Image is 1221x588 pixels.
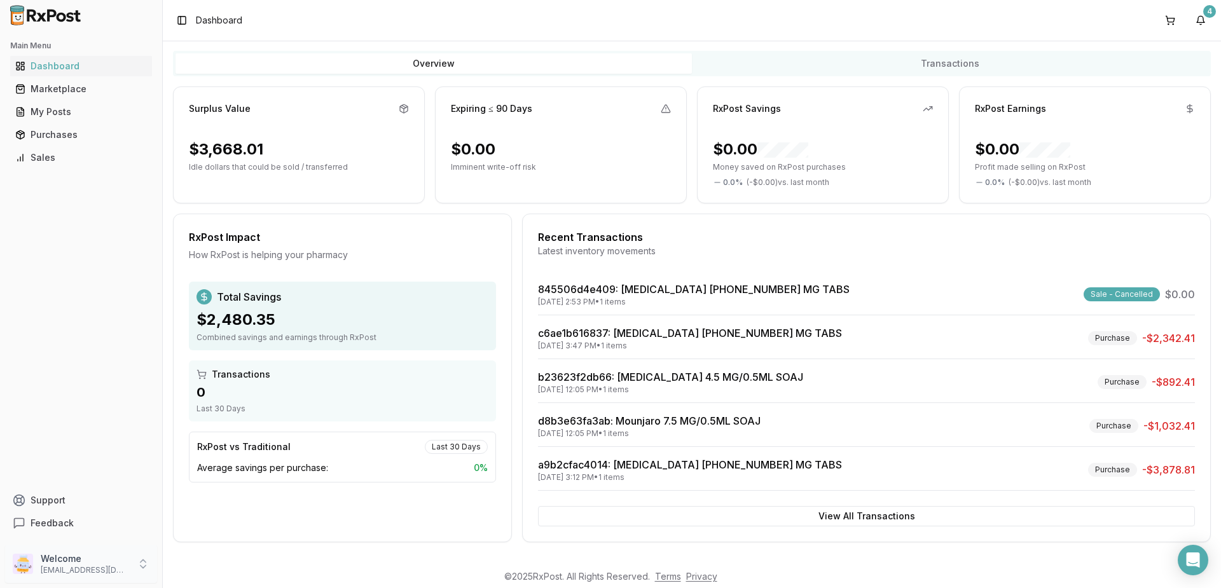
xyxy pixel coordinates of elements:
div: Purchases [15,128,147,141]
div: $0.00 [713,139,808,160]
a: c6ae1b616837: [MEDICAL_DATA] [PHONE_NUMBER] MG TABS [538,327,842,339]
div: $0.00 [451,139,495,160]
a: a9b2cfac4014: [MEDICAL_DATA] [PHONE_NUMBER] MG TABS [538,458,842,471]
h2: Main Menu [10,41,152,51]
p: Imminent write-off risk [451,162,671,172]
img: RxPost Logo [5,5,86,25]
div: Latest inventory movements [538,245,1195,257]
div: 4 [1203,5,1216,18]
a: Marketplace [10,78,152,100]
button: Marketplace [5,79,157,99]
div: RxPost Earnings [975,102,1046,115]
div: [DATE] 3:12 PM • 1 items [538,472,842,482]
div: Open Intercom Messenger [1178,545,1208,575]
a: My Posts [10,100,152,123]
div: [DATE] 3:47 PM • 1 items [538,341,842,351]
button: Support [5,489,157,512]
a: b23623f2db66: [MEDICAL_DATA] 4.5 MG/0.5ML SOAJ [538,371,803,383]
span: Total Savings [217,289,281,304]
span: Transactions [212,368,270,381]
button: View All Transactions [538,506,1195,526]
div: Purchase [1088,463,1137,477]
span: Dashboard [196,14,242,27]
span: 0.0 % [985,177,1005,188]
span: ( - $0.00 ) vs. last month [747,177,829,188]
div: RxPost Savings [713,102,781,115]
div: $2,480.35 [197,310,488,330]
nav: breadcrumb [196,14,242,27]
span: Feedback [31,517,74,530]
span: -$2,342.41 [1142,331,1195,346]
button: My Posts [5,102,157,122]
span: ( - $0.00 ) vs. last month [1009,177,1091,188]
div: Expiring ≤ 90 Days [451,102,532,115]
div: Last 30 Days [197,404,488,414]
div: RxPost Impact [189,229,496,245]
p: Profit made selling on RxPost [975,162,1195,172]
div: Purchase [1089,419,1138,433]
p: [EMAIL_ADDRESS][DOMAIN_NAME] [41,565,129,575]
a: Purchases [10,123,152,146]
button: Transactions [692,53,1208,74]
div: Recent Transactions [538,229,1195,245]
button: Overview [176,53,692,74]
div: Combined savings and earnings through RxPost [197,332,488,343]
a: 845506d4e409: [MEDICAL_DATA] [PHONE_NUMBER] MG TABS [538,283,850,296]
div: Surplus Value [189,102,251,115]
div: Last 30 Days [425,440,488,454]
button: Feedback [5,512,157,535]
img: User avatar [13,554,33,574]
a: d8b3e63fa3ab: Mounjaro 7.5 MG/0.5ML SOAJ [538,414,761,427]
a: Privacy [686,571,717,582]
div: $3,668.01 [189,139,263,160]
div: Sale - Cancelled [1084,287,1160,301]
div: 0 [197,383,488,401]
a: Terms [655,571,681,582]
p: Welcome [41,552,129,565]
div: Purchase [1098,375,1147,389]
span: 0.0 % [723,177,743,188]
button: Sales [5,147,157,168]
button: 4 [1190,10,1211,31]
div: Sales [15,151,147,164]
div: How RxPost is helping your pharmacy [189,249,496,261]
div: [DATE] 2:53 PM • 1 items [538,297,850,307]
div: [DATE] 12:05 PM • 1 items [538,428,761,439]
button: Purchases [5,125,157,145]
div: $0.00 [975,139,1070,160]
a: Sales [10,146,152,169]
span: -$3,878.81 [1142,462,1195,477]
span: Average savings per purchase: [197,462,328,474]
div: [DATE] 12:05 PM • 1 items [538,385,803,395]
div: Dashboard [15,60,147,72]
span: $0.00 [1165,287,1195,302]
div: Purchase [1088,331,1137,345]
span: -$892.41 [1152,374,1195,390]
div: My Posts [15,106,147,118]
span: -$1,032.41 [1143,418,1195,434]
div: Marketplace [15,83,147,95]
p: Money saved on RxPost purchases [713,162,933,172]
span: 0 % [474,462,488,474]
p: Idle dollars that could be sold / transferred [189,162,409,172]
div: RxPost vs Traditional [197,441,291,453]
a: Dashboard [10,55,152,78]
button: Dashboard [5,56,157,76]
